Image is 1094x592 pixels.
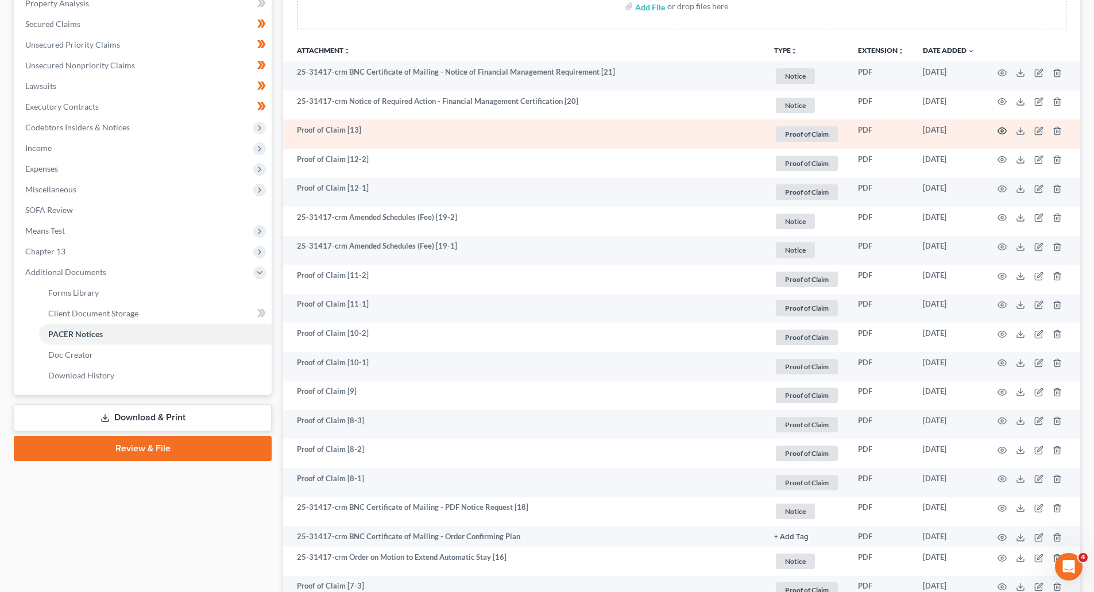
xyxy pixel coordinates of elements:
[968,48,975,55] i: expand_more
[25,19,80,29] span: Secured Claims
[25,267,106,277] span: Additional Documents
[774,270,840,289] a: Proof of Claim
[774,47,798,55] button: TYPEunfold_more
[776,272,838,287] span: Proof of Claim
[849,207,914,236] td: PDF
[849,61,914,91] td: PDF
[283,236,765,265] td: 25-31417-crm Amended Schedules (Fee) [19-1]
[39,345,272,365] a: Doc Creator
[914,381,984,410] td: [DATE]
[39,283,272,303] a: Forms Library
[791,48,798,55] i: unfold_more
[667,1,728,12] div: or drop files here
[776,359,838,374] span: Proof of Claim
[774,212,840,231] a: Notice
[283,547,765,576] td: 25-31417-crm Order on Motion to Extend Automatic Stay [16]
[1078,553,1088,562] span: 4
[25,60,135,70] span: Unsecured Nonpriority Claims
[914,149,984,178] td: [DATE]
[914,439,984,468] td: [DATE]
[914,119,984,149] td: [DATE]
[849,265,914,294] td: PDF
[774,444,840,463] a: Proof of Claim
[48,288,99,297] span: Forms Library
[283,91,765,120] td: 25-31417-crm Notice of Required Action - Financial Management Certification [20]
[39,324,272,345] a: PACER Notices
[849,352,914,381] td: PDF
[283,119,765,149] td: Proof of Claim [13]
[283,381,765,410] td: Proof of Claim [9]
[914,323,984,352] td: [DATE]
[849,323,914,352] td: PDF
[774,533,809,541] button: + Add Tag
[849,149,914,178] td: PDF
[774,67,840,86] a: Notice
[283,410,765,439] td: Proof of Claim [8-3]
[39,365,272,386] a: Download History
[914,410,984,439] td: [DATE]
[914,207,984,236] td: [DATE]
[1055,553,1083,581] iframe: Intercom live chat
[14,436,272,461] a: Review & File
[25,102,99,111] span: Executory Contracts
[849,547,914,576] td: PDF
[283,323,765,352] td: Proof of Claim [10-2]
[283,526,765,547] td: 25-31417-crm BNC Certificate of Mailing - Order Confirming Plan
[25,226,65,235] span: Means Test
[776,330,838,345] span: Proof of Claim
[776,446,838,461] span: Proof of Claim
[776,184,838,200] span: Proof of Claim
[849,439,914,468] td: PDF
[25,205,73,215] span: SOFA Review
[849,91,914,120] td: PDF
[283,61,765,91] td: 25-31417-crm BNC Certificate of Mailing - Notice of Financial Management Requirement [21]
[25,184,76,194] span: Miscellaneous
[858,46,904,55] a: Extensionunfold_more
[48,329,103,339] span: PACER Notices
[914,265,984,294] td: [DATE]
[849,178,914,207] td: PDF
[774,386,840,405] a: Proof of Claim
[914,91,984,120] td: [DATE]
[283,439,765,468] td: Proof of Claim [8-2]
[14,404,272,431] a: Download & Print
[774,357,840,376] a: Proof of Claim
[776,300,838,316] span: Proof of Claim
[849,468,914,497] td: PDF
[849,526,914,547] td: PDF
[776,68,815,84] span: Notice
[914,497,984,527] td: [DATE]
[774,552,840,571] a: Notice
[849,119,914,149] td: PDF
[283,294,765,323] td: Proof of Claim [11-1]
[25,164,58,173] span: Expenses
[849,236,914,265] td: PDF
[898,48,904,55] i: unfold_more
[776,98,815,113] span: Notice
[48,370,114,380] span: Download History
[774,328,840,347] a: Proof of Claim
[774,125,840,144] a: Proof of Claim
[776,475,838,490] span: Proof of Claim
[776,156,838,171] span: Proof of Claim
[343,48,350,55] i: unfold_more
[774,241,840,260] a: Notice
[774,154,840,173] a: Proof of Claim
[16,76,272,96] a: Lawsuits
[849,381,914,410] td: PDF
[16,200,272,220] a: SOFA Review
[774,299,840,318] a: Proof of Claim
[774,473,840,492] a: Proof of Claim
[297,46,350,55] a: Attachmentunfold_more
[776,504,815,519] span: Notice
[25,122,130,132] span: Codebtors Insiders & Notices
[849,410,914,439] td: PDF
[914,352,984,381] td: [DATE]
[776,126,838,142] span: Proof of Claim
[774,96,840,115] a: Notice
[16,14,272,34] a: Secured Claims
[776,388,838,403] span: Proof of Claim
[776,554,815,569] span: Notice
[16,34,272,55] a: Unsecured Priority Claims
[283,468,765,497] td: Proof of Claim [8-1]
